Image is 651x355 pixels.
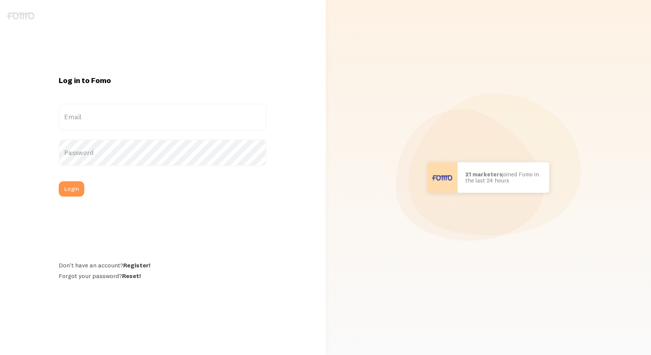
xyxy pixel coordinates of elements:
label: Email [59,104,267,130]
a: Reset! [122,272,141,280]
img: fomo-logo-gray-b99e0e8ada9f9040e2984d0d95b3b12da0074ffd48d1e5cb62ac37fc77b0b268.svg [7,12,34,19]
a: Register! [123,261,150,269]
button: Login [59,181,84,197]
div: Forgot your password? [59,272,267,280]
h1: Log in to Fomo [59,75,267,85]
b: 21 marketers [465,171,502,178]
div: Don't have an account? [59,261,267,269]
label: Password [59,139,267,166]
p: joined Fomo in the last 24 hours [465,171,542,184]
img: User avatar [427,162,458,193]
